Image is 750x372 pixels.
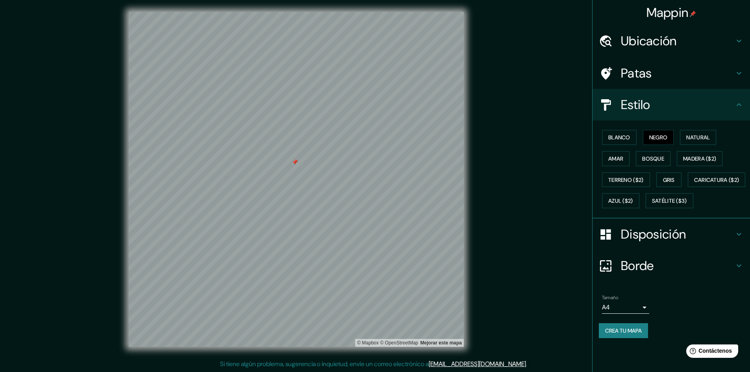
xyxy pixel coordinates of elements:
canvas: Mapa [129,12,464,347]
iframe: Lanzador de widgets de ayuda [680,341,741,363]
font: Caricatura ($2) [694,176,739,183]
font: Tamaño [602,294,618,301]
font: A4 [602,303,610,311]
font: Natural [686,134,710,141]
a: Map feedback [420,340,462,346]
font: Estilo [621,96,650,113]
button: Satélite ($3) [646,193,693,208]
img: pin-icon.png [690,11,696,17]
font: Borde [621,257,654,274]
a: Mapbox [357,340,379,346]
font: © OpenStreetMap [380,340,418,346]
div: Disposición [593,218,750,250]
font: Disposición [621,226,686,242]
font: . [528,359,530,368]
div: A4 [602,301,649,314]
font: Ubicación [621,33,677,49]
div: Ubicación [593,25,750,57]
font: Gris [663,176,675,183]
a: Mapa de OpenStreet [380,340,418,346]
font: Madera ($2) [683,155,716,162]
font: Satélite ($3) [652,198,687,205]
font: Blanco [608,134,630,141]
font: Crea tu mapa [605,327,642,334]
font: © Mapbox [357,340,379,346]
button: Caricatura ($2) [688,172,746,187]
button: Crea tu mapa [599,323,648,338]
button: Madera ($2) [677,151,722,166]
a: [EMAIL_ADDRESS][DOMAIN_NAME] [429,360,526,368]
button: Terreno ($2) [602,172,650,187]
font: . [526,360,527,368]
div: Patas [593,57,750,89]
button: Natural [680,130,716,145]
button: Negro [643,130,674,145]
font: Negro [649,134,668,141]
button: Gris [656,172,681,187]
div: Borde [593,250,750,281]
button: Bosque [636,151,670,166]
div: Estilo [593,89,750,120]
font: Azul ($2) [608,198,633,205]
button: Blanco [602,130,637,145]
font: Bosque [642,155,664,162]
button: Azul ($2) [602,193,639,208]
font: . [527,359,528,368]
font: Patas [621,65,652,81]
font: Mejorar este mapa [420,340,462,346]
font: Si tiene algún problema, sugerencia o inquietud, envíe un correo electrónico a [220,360,429,368]
font: Mappin [646,4,689,21]
button: Amar [602,151,630,166]
font: Terreno ($2) [608,176,644,183]
font: Amar [608,155,623,162]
